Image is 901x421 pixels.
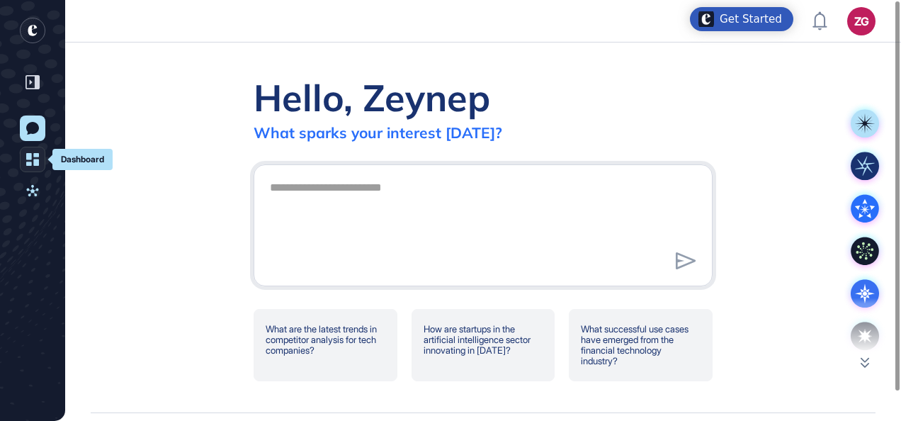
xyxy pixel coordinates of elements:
[20,147,45,172] a: Dashboard
[254,309,397,381] div: What are the latest trends in competitor analysis for tech companies?
[720,12,782,26] div: Get Started
[254,74,490,120] div: Hello, Zeynep
[847,7,875,35] button: ZG
[20,18,45,43] div: entrapeer-logo
[569,309,713,381] div: What successful use cases have emerged from the financial technology industry?
[690,7,793,31] div: Open Get Started checklist
[698,11,714,27] img: launcher-image-alternative-text
[412,309,555,381] div: How are startups in the artificial intelligence sector innovating in [DATE]?
[254,123,502,142] div: What sparks your interest [DATE]?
